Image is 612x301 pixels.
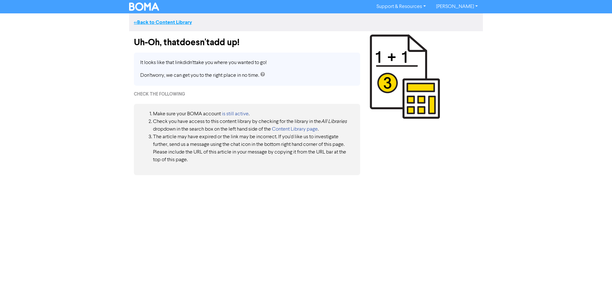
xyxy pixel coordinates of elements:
iframe: Chat Widget [580,270,612,301]
div: Check the following [134,91,360,97]
a: Content Library page [272,127,318,132]
p: Don't worry, we can get you to the right place in no time. [140,72,354,79]
a: Support & Resources [371,2,431,12]
li: The article may have expired or the link may be incorrect. If you'd like us to investigate furthe... [153,133,354,164]
li: Make sure your BOMA account . [153,110,354,118]
a: [PERSON_NAME] [431,2,483,12]
p: It looks like that link didn't take you where you wanted to go! [140,59,354,67]
li: Check you have access to this content library by checking for the library in the dropdown in the ... [153,118,354,133]
div: Uh-Oh, that doesn't add up! [134,31,360,48]
a: <<Back to Content Library [134,19,192,25]
img: 1 + 1 = 3 [370,34,440,119]
i: All Libraries [321,119,347,124]
img: BOMA Logo [129,3,159,11]
a: is still active [222,111,249,117]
